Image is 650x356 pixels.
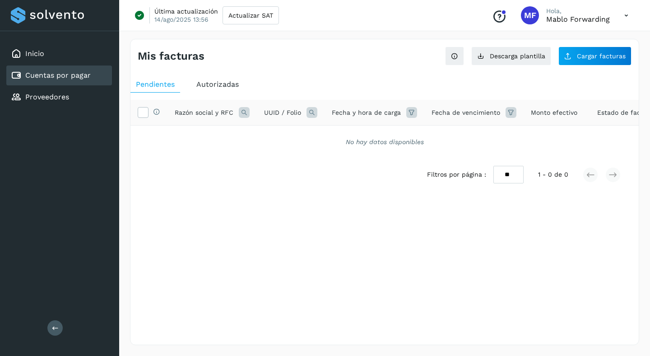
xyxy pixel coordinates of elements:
span: Fecha de vencimiento [432,108,500,117]
span: Cargar facturas [577,53,626,59]
p: Hola, [546,7,610,15]
span: Autorizadas [196,80,239,89]
button: Descarga plantilla [471,47,551,66]
h4: Mis facturas [138,50,204,63]
div: Inicio [6,44,112,64]
span: Fecha y hora de carga [332,108,401,117]
a: Cuentas por pagar [25,71,91,80]
button: Cargar facturas [558,47,631,66]
p: Mablo Forwarding [546,15,610,23]
span: Monto efectivo [531,108,577,117]
p: 14/ago/2025 13:56 [154,15,209,23]
div: Proveedores [6,87,112,107]
p: Última actualización [154,7,218,15]
div: No hay datos disponibles [142,137,627,147]
span: Pendientes [136,80,175,89]
span: UUID / Folio [264,108,301,117]
span: Actualizar SAT [228,12,273,19]
a: Inicio [25,49,44,58]
span: Razón social y RFC [175,108,233,117]
span: 1 - 0 de 0 [538,170,568,179]
span: Filtros por página : [427,170,486,179]
a: Proveedores [25,93,69,101]
span: Descarga plantilla [490,53,545,59]
button: Actualizar SAT [223,6,279,24]
div: Cuentas por pagar [6,66,112,85]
